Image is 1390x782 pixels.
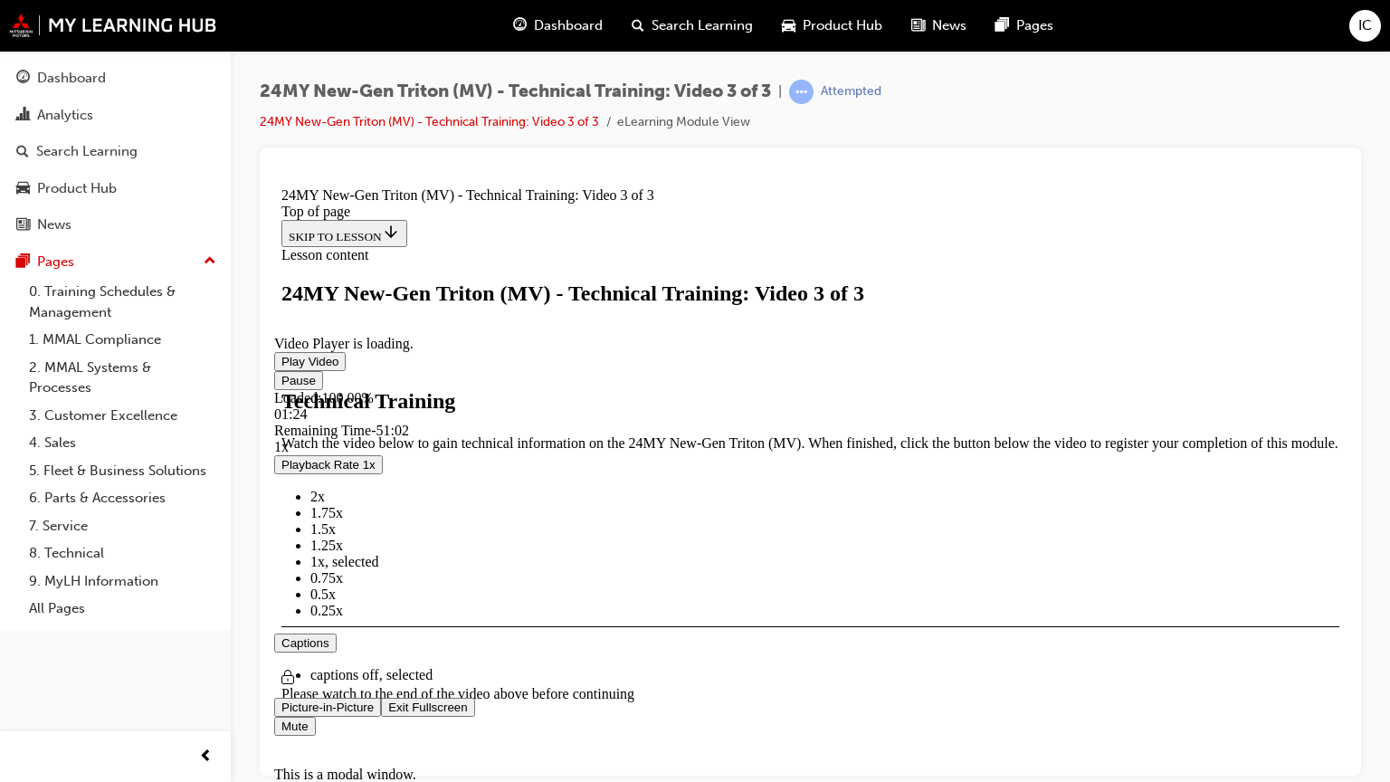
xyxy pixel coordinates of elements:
a: All Pages [22,595,224,623]
span: up-icon [204,250,216,273]
span: guage-icon [513,14,527,37]
span: News [932,15,966,36]
div: Attempted [821,83,881,100]
a: News [7,208,224,242]
span: pages-icon [16,254,30,271]
a: 6. Parts & Accessories [22,484,224,512]
a: Search Learning [7,135,224,168]
span: car-icon [782,14,795,37]
span: Pages [1016,15,1053,36]
span: chart-icon [16,108,30,124]
span: search-icon [632,14,644,37]
div: Analytics [37,105,93,126]
a: 3. Customer Excellence [22,402,224,430]
button: Pages [7,245,224,279]
a: 9. MyLH Information [22,567,224,596]
span: | [778,81,782,102]
span: car-icon [16,181,30,197]
span: IC [1358,15,1372,36]
a: news-iconNews [897,7,981,44]
a: search-iconSearch Learning [617,7,767,44]
a: 24MY New-Gen Triton (MV) - Technical Training: Video 3 of 3 [260,114,599,129]
span: news-icon [911,14,925,37]
div: Pages [37,252,74,272]
div: Video player [43,387,1029,388]
a: pages-iconPages [981,7,1068,44]
span: news-icon [16,217,30,234]
a: 0. Training Schedules & Management [22,278,224,326]
a: 5. Fleet & Business Solutions [22,457,224,485]
div: News [37,215,71,235]
span: guage-icon [16,71,30,87]
div: Product Hub [37,178,117,199]
a: 7. Service [22,512,224,540]
span: Product Hub [803,15,882,36]
div: Search Learning [36,141,138,162]
a: Dashboard [7,62,224,95]
span: prev-icon [199,746,213,768]
li: eLearning Module View [617,112,750,133]
a: Analytics [7,99,224,132]
button: IC [1349,10,1381,42]
span: pages-icon [995,14,1009,37]
span: learningRecordVerb_ATTEMPT-icon [789,80,814,104]
a: guage-iconDashboard [499,7,617,44]
a: Product Hub [7,172,224,205]
span: Dashboard [534,15,603,36]
a: 2. MMAL Systems & Processes [22,354,224,402]
a: 4. Sales [22,429,224,457]
img: mmal [9,14,217,37]
a: 1. MMAL Compliance [22,326,224,354]
span: Search Learning [652,15,753,36]
button: DashboardAnalyticsSearch LearningProduct HubNews [7,58,224,245]
span: 24MY New-Gen Triton (MV) - Technical Training: Video 3 of 3 [260,81,771,102]
span: search-icon [16,144,29,160]
a: car-iconProduct Hub [767,7,897,44]
div: Dashboard [37,68,106,89]
a: 8. Technical [22,539,224,567]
